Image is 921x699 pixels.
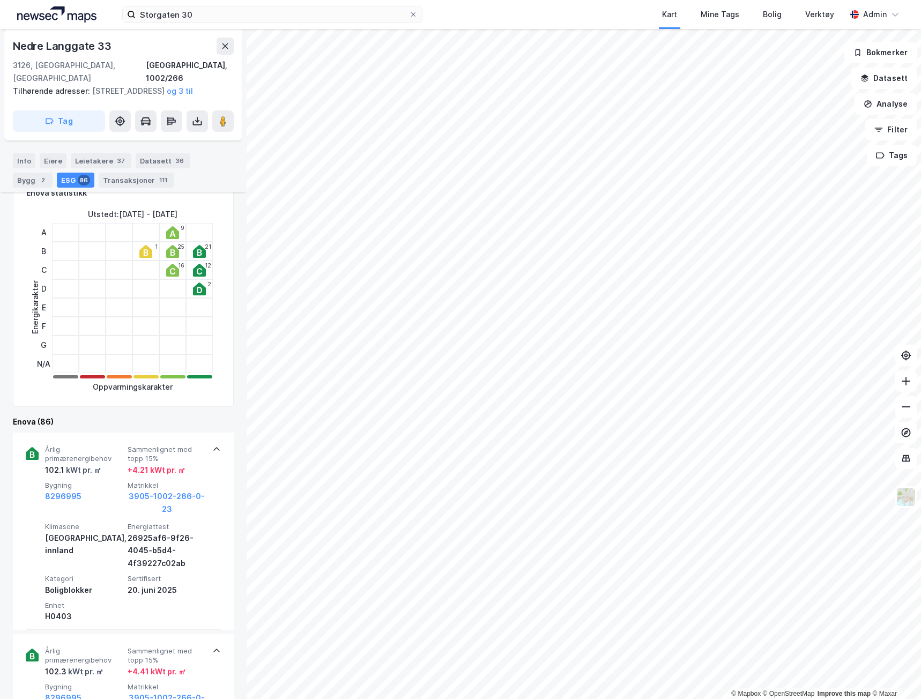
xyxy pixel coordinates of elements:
a: Mapbox [731,690,761,697]
div: 2 [207,281,211,287]
span: Klimasone [45,522,123,531]
div: E [37,298,50,317]
input: Søk på adresse, matrikkel, gårdeiere, leietakere eller personer [136,6,409,23]
div: 12 [205,262,211,269]
div: Nedre Langgate 33 [13,38,114,55]
div: Datasett [136,153,190,168]
div: Mine Tags [701,8,739,21]
div: Transaksjoner [99,173,174,188]
div: + 4.21 kWt pr. ㎡ [128,464,185,477]
a: Improve this map [818,690,871,697]
div: 21 [205,243,211,250]
span: Sammenlignet med topp 15% [128,646,206,665]
div: Admin [863,8,887,21]
a: OpenStreetMap [763,690,815,697]
div: Enova statistikk [26,187,87,199]
div: Leietakere [71,153,131,168]
button: 8296995 [45,490,81,503]
span: Sammenlignet med topp 15% [128,445,206,464]
button: Tag [13,110,105,132]
div: Boligblokker [45,584,123,597]
span: Sertifisert [128,574,206,583]
div: Bygg [13,173,53,188]
img: Z [896,487,916,507]
button: Analyse [855,93,917,115]
div: + 4.41 kWt pr. ㎡ [128,665,186,678]
div: 20. juni 2025 [128,584,206,597]
div: 25 [177,243,184,250]
div: H0403 [45,610,123,623]
div: Kontrollprogram for chat [867,648,921,699]
div: G [37,336,50,354]
div: F [37,317,50,336]
div: 3126, [GEOGRAPHIC_DATA], [GEOGRAPHIC_DATA] [13,59,146,85]
div: D [37,279,50,298]
span: Tilhørende adresser: [13,86,92,95]
div: 111 [157,175,169,185]
div: Energikarakter [29,280,42,334]
div: [STREET_ADDRESS] [13,85,225,98]
span: Bygning [45,481,123,490]
button: Bokmerker [844,42,917,63]
div: 86 [78,175,90,185]
div: kWt pr. ㎡ [66,665,103,678]
button: Tags [867,145,917,166]
span: Kategori [45,574,123,583]
span: Matrikkel [128,682,206,691]
div: Enova (86) [13,415,234,428]
div: 9 [181,225,184,231]
span: Matrikkel [128,481,206,490]
div: A [37,223,50,242]
span: Enhet [45,601,123,610]
div: Eiere [40,153,66,168]
div: Bolig [763,8,782,21]
img: logo.a4113a55bc3d86da70a041830d287a7e.svg [17,6,96,23]
div: [GEOGRAPHIC_DATA], 1002/266 [146,59,234,85]
span: Årlig primærenergibehov [45,445,123,464]
div: 2 [38,175,48,185]
button: 3905-1002-266-0-23 [128,490,206,516]
button: Filter [865,119,917,140]
span: Årlig primærenergibehov [45,646,123,665]
div: Verktøy [805,8,834,21]
span: Energiattest [128,522,206,531]
div: [GEOGRAPHIC_DATA], innland [45,532,123,557]
button: Datasett [851,68,917,89]
div: C [37,261,50,279]
div: 102.3 [45,665,103,678]
div: ESG [57,173,94,188]
div: Utstedt : [DATE] - [DATE] [88,208,177,221]
div: 37 [115,155,127,166]
div: Oppvarmingskarakter [93,381,173,393]
div: Kart [662,8,677,21]
iframe: Chat Widget [867,648,921,699]
div: 26925af6-9f26-4045-b5d4-4f39227c02ab [128,532,206,570]
div: N/A [37,354,50,373]
div: 102.1 [45,464,101,477]
div: kWt pr. ㎡ [64,464,101,477]
div: B [37,242,50,261]
div: 16 [178,262,184,269]
div: Info [13,153,35,168]
div: 1 [155,243,158,250]
div: 36 [174,155,186,166]
span: Bygning [45,682,123,691]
